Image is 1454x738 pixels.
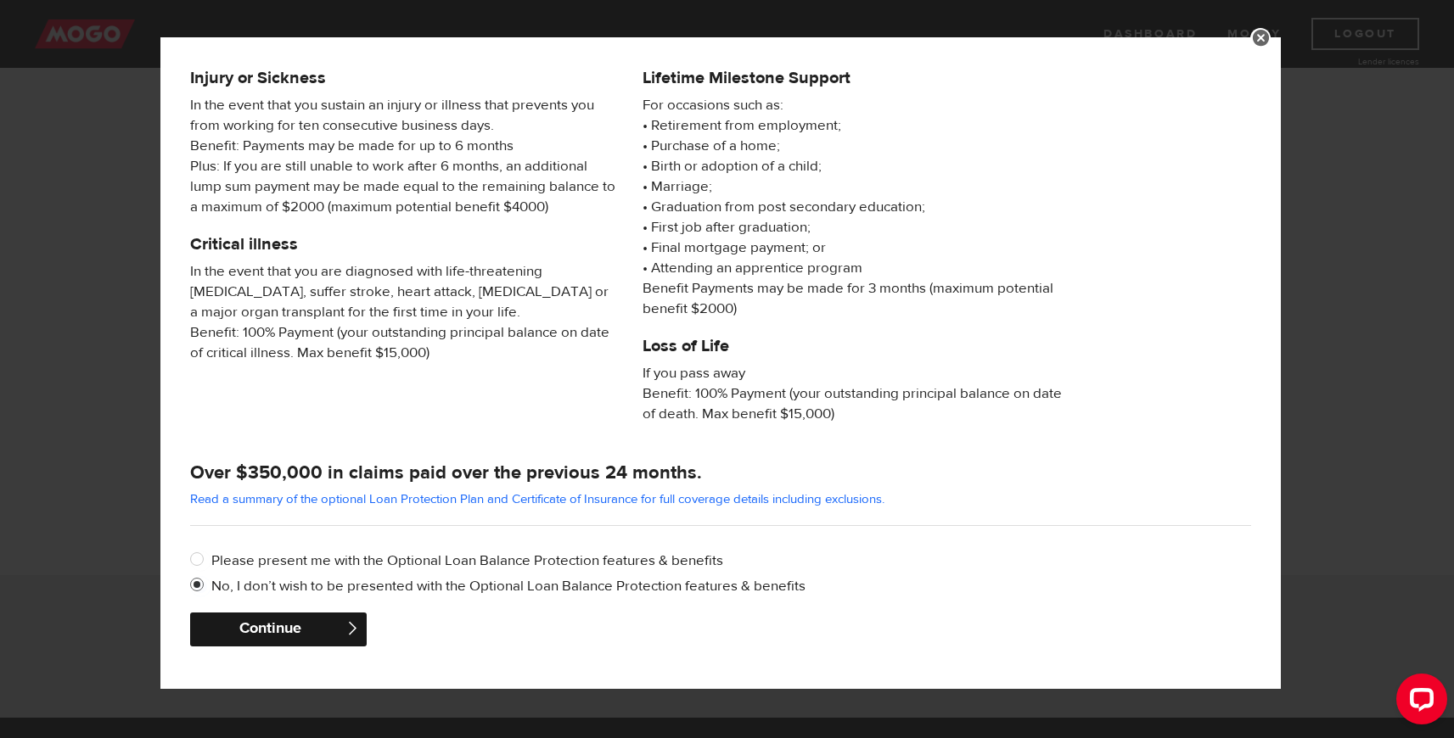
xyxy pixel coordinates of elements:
[190,68,617,88] h5: Injury or Sickness
[190,95,617,217] span: In the event that you sustain an injury or illness that prevents you from working for ten consecu...
[1383,667,1454,738] iframe: LiveChat chat widget
[190,261,617,363] span: In the event that you are diagnosed with life-threatening [MEDICAL_DATA], suffer stroke, heart at...
[211,576,1251,596] label: No, I don’t wish to be presented with the Optional Loan Balance Protection features & benefits
[643,336,1069,356] h5: Loss of Life
[643,68,1069,88] h5: Lifetime Milestone Support
[190,234,617,254] h5: Critical illness
[190,491,884,507] a: Read a summary of the optional Loan Protection Plan and Certificate of Insurance for full coverag...
[211,551,1251,571] label: Please present me with the Optional Loan Balance Protection features & benefits
[643,95,1069,319] p: • Retirement from employment; • Purchase of a home; • Birth or adoption of a child; • Marriage; •...
[190,576,211,597] input: No, I don’t wish to be presented with the Optional Loan Balance Protection features & benefits
[643,363,1069,424] span: If you pass away Benefit: 100% Payment (your outstanding principal balance on date of death. Max ...
[643,95,1069,115] span: For occasions such as:
[190,551,211,572] input: Please present me with the Optional Loan Balance Protection features & benefits
[345,621,360,635] span: 
[190,461,1251,484] h4: Over $350,000 in claims paid over the previous 24 months.
[190,612,367,646] button: Continue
